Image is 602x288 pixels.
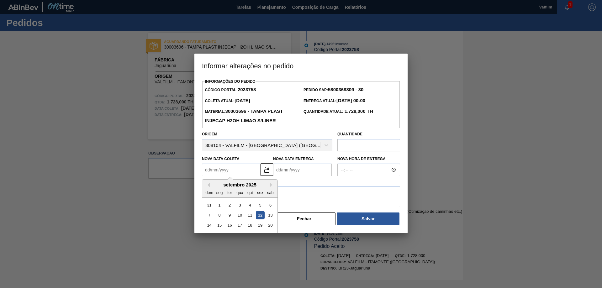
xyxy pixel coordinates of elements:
div: Choose terça-feira, 16 de setembro de 2025 [225,221,234,229]
strong: 30003696 - TAMPA PLAST INJECAP H2OH LIMAO S/LINER [205,108,283,123]
label: Observação [202,178,400,187]
div: qua [235,188,244,196]
div: seg [215,188,224,196]
span: Material: [205,109,283,123]
div: Choose sexta-feira, 12 de setembro de 2025 [256,211,264,219]
strong: 2023758 [238,87,256,92]
div: Choose quarta-feira, 24 de setembro de 2025 [235,231,244,240]
label: Informações do Pedido [205,79,256,84]
div: Choose sábado, 13 de setembro de 2025 [266,211,275,219]
label: Origem [202,132,217,136]
div: setembro 2025 [202,182,277,187]
div: month 2025-09 [204,200,275,250]
div: Choose quarta-feira, 17 de setembro de 2025 [235,221,244,229]
button: Fechar [273,212,335,225]
span: Coleta Atual: [205,99,250,103]
strong: [DATE] 00:00 [336,98,365,103]
div: Choose segunda-feira, 1 de setembro de 2025 [215,201,224,209]
div: Choose segunda-feira, 22 de setembro de 2025 [215,231,224,240]
div: Choose sábado, 27 de setembro de 2025 [266,231,275,240]
div: Choose segunda-feira, 15 de setembro de 2025 [215,221,224,229]
input: dd/mm/yyyy [202,164,261,176]
div: Choose terça-feira, 9 de setembro de 2025 [225,211,234,219]
button: Previous Month [205,183,210,187]
div: sab [266,188,275,196]
button: locked [261,163,273,176]
div: Choose quinta-feira, 11 de setembro de 2025 [246,211,254,219]
div: Choose sexta-feira, 5 de setembro de 2025 [256,201,264,209]
span: Código Portal: [205,88,256,92]
img: locked [263,166,271,173]
h3: Informar alterações no pedido [194,54,408,77]
div: Choose domingo, 21 de setembro de 2025 [205,231,214,240]
div: Choose quinta-feira, 18 de setembro de 2025 [246,221,254,229]
div: Choose sábado, 6 de setembro de 2025 [266,201,275,209]
strong: 1.728,000 TH [343,108,373,114]
button: Salvar [337,212,399,225]
strong: 5800368809 - 30 [328,87,363,92]
div: Choose terça-feira, 2 de setembro de 2025 [225,201,234,209]
div: Choose domingo, 14 de setembro de 2025 [205,221,214,229]
div: Choose sábado, 20 de setembro de 2025 [266,221,275,229]
span: Quantidade Atual: [304,109,373,114]
div: Choose domingo, 31 de agosto de 2025 [205,201,214,209]
div: ter [225,188,234,196]
label: Nova Data Coleta [202,157,240,161]
span: Entrega Atual: [304,99,365,103]
label: Quantidade [337,132,362,136]
button: Next Month [270,183,274,187]
div: Choose segunda-feira, 8 de setembro de 2025 [215,211,224,219]
div: dom [205,188,214,196]
label: Nova Hora de Entrega [337,154,400,164]
span: Pedido SAP: [304,88,363,92]
div: Choose terça-feira, 23 de setembro de 2025 [225,231,234,240]
div: Choose quarta-feira, 10 de setembro de 2025 [235,211,244,219]
div: Choose sexta-feira, 19 de setembro de 2025 [256,221,264,229]
label: Nova Data Entrega [273,157,314,161]
div: Choose quarta-feira, 3 de setembro de 2025 [235,201,244,209]
div: qui [246,188,254,196]
div: Choose quinta-feira, 4 de setembro de 2025 [246,201,254,209]
div: Choose sexta-feira, 26 de setembro de 2025 [256,231,264,240]
div: Choose quinta-feira, 25 de setembro de 2025 [246,231,254,240]
strong: [DATE] [235,98,250,103]
div: sex [256,188,264,196]
div: Choose domingo, 7 de setembro de 2025 [205,211,214,219]
input: dd/mm/yyyy [273,164,332,176]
